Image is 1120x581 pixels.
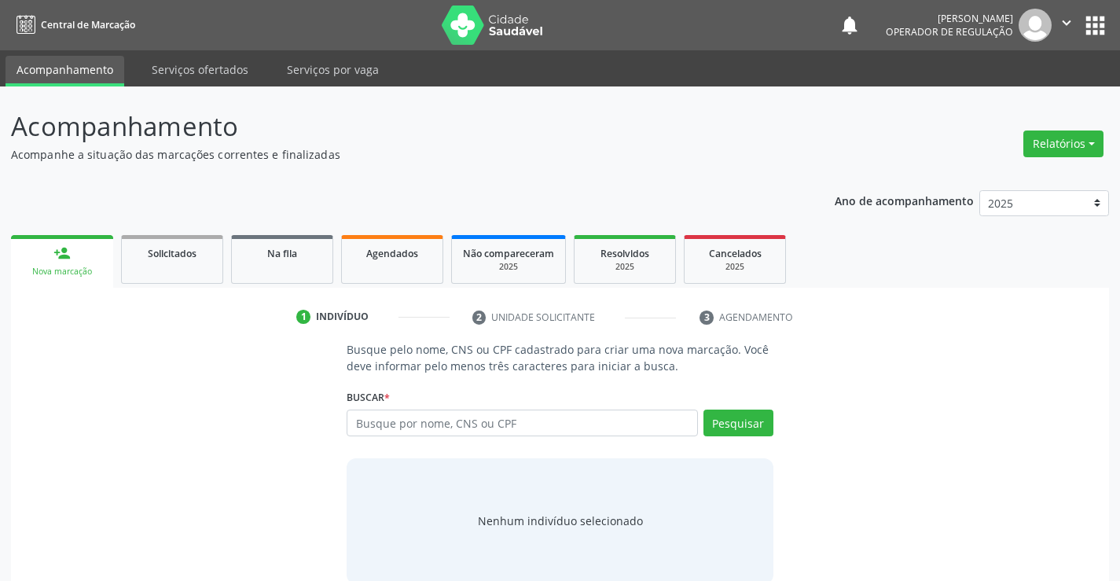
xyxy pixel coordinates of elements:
[463,261,554,273] div: 2025
[586,261,664,273] div: 2025
[835,190,974,210] p: Ano de acompanhamento
[1081,12,1109,39] button: apps
[141,56,259,83] a: Serviços ofertados
[22,266,102,278] div: Nova marcação
[11,107,780,146] p: Acompanhamento
[703,410,773,436] button: Pesquisar
[6,56,124,86] a: Acompanhamento
[148,247,196,260] span: Solicitados
[709,247,762,260] span: Cancelados
[296,310,310,324] div: 1
[11,12,135,38] a: Central de Marcação
[1052,9,1081,42] button: 
[478,513,643,529] div: Nenhum indivíduo selecionado
[316,310,369,324] div: Indivíduo
[276,56,390,83] a: Serviços por vaga
[1023,131,1103,157] button: Relatórios
[600,247,649,260] span: Resolvidos
[463,247,554,260] span: Não compareceram
[696,261,774,273] div: 2025
[886,25,1013,39] span: Operador de regulação
[366,247,418,260] span: Agendados
[11,146,780,163] p: Acompanhe a situação das marcações correntes e finalizadas
[347,410,697,436] input: Busque por nome, CNS ou CPF
[53,245,71,262] div: person_add
[1058,14,1075,31] i: 
[41,18,135,31] span: Central de Marcação
[347,341,773,374] p: Busque pelo nome, CNS ou CPF cadastrado para criar uma nova marcação. Você deve informar pelo men...
[267,247,297,260] span: Na fila
[839,14,861,36] button: notifications
[1019,9,1052,42] img: img
[886,12,1013,25] div: [PERSON_NAME]
[347,385,390,410] label: Buscar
